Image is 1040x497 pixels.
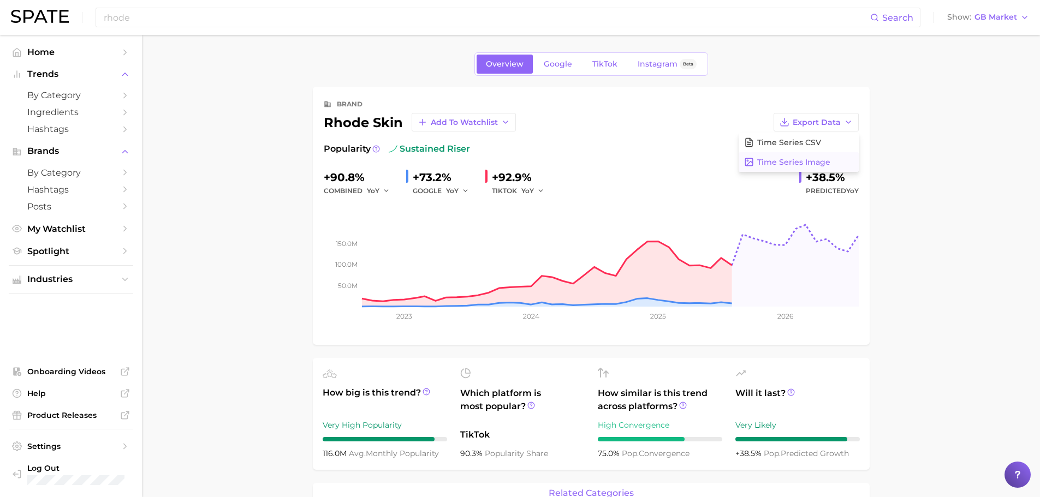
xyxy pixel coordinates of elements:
[9,271,133,288] button: Industries
[27,90,115,100] span: by Category
[974,14,1017,20] span: GB Market
[534,55,581,74] a: Google
[777,312,793,320] tspan: 2026
[735,387,860,413] span: Will it last?
[323,437,447,441] div: 9 / 10
[583,55,627,74] a: TikTok
[592,59,617,69] span: TikTok
[9,87,133,104] a: by Category
[27,184,115,195] span: Hashtags
[485,448,548,458] span: popularity share
[367,186,379,195] span: YoY
[9,143,133,159] button: Brands
[622,448,690,458] span: convergence
[324,184,397,197] div: combined
[9,121,133,137] a: Hashtags
[9,44,133,61] a: Home
[27,124,115,134] span: Hashtags
[446,184,470,197] button: YoY
[492,184,552,197] div: TIKTOK
[477,55,533,74] a: Overview
[323,418,447,432] div: Very High Popularity
[460,448,485,458] span: 90.3%
[764,448,781,458] abbr: popularity index
[521,186,534,195] span: YoY
[27,463,133,473] span: Log Out
[349,448,366,458] abbr: average
[27,167,115,178] span: by Category
[486,59,524,69] span: Overview
[27,246,115,256] span: Spotlight
[460,428,585,441] span: TikTok
[413,184,477,197] div: GOOGLE
[9,66,133,82] button: Trends
[323,448,349,458] span: 116.0m
[27,441,115,451] span: Settings
[735,418,860,432] div: Very Likely
[27,146,115,156] span: Brands
[337,98,362,111] div: brand
[628,55,706,74] a: InstagramBeta
[521,184,545,197] button: YoY
[27,367,115,376] span: Onboarding Videos
[27,224,115,234] span: My Watchlist
[757,138,821,147] span: Time Series CSV
[764,448,849,458] span: predicted growth
[446,186,459,195] span: YoY
[882,13,913,23] span: Search
[9,438,133,454] a: Settings
[683,59,693,69] span: Beta
[9,460,133,488] a: Log out. Currently logged in with e-mail jenna.rody@group-ibg.com.
[11,10,69,23] img: SPATE
[846,187,859,195] span: YoY
[27,107,115,117] span: Ingredients
[650,312,666,320] tspan: 2025
[431,118,498,127] span: Add to Watchlist
[27,47,115,57] span: Home
[774,113,859,131] button: Export Data
[9,164,133,181] a: by Category
[460,387,585,423] span: Which platform is most popular?
[735,437,860,441] div: 9 / 10
[27,388,115,398] span: Help
[413,169,477,186] div: +73.2%
[598,418,722,432] div: High Convergence
[522,312,539,320] tspan: 2024
[324,142,371,155] span: Popularity
[598,437,722,441] div: 7 / 10
[622,448,639,458] abbr: popularity index
[544,59,572,69] span: Google
[739,133,859,172] div: Export Data
[492,169,552,186] div: +92.9%
[367,184,390,197] button: YoY
[944,10,1032,25] button: ShowGB Market
[757,158,830,167] span: Time Series Image
[9,104,133,121] a: Ingredients
[806,169,859,186] div: +38.5%
[396,312,412,320] tspan: 2023
[735,448,764,458] span: +38.5%
[9,407,133,423] a: Product Releases
[323,386,447,413] span: How big is this trend?
[598,448,622,458] span: 75.0%
[9,243,133,260] a: Spotlight
[389,145,397,153] img: sustained riser
[27,274,115,284] span: Industries
[103,8,870,27] input: Search here for a brand, industry, or ingredient
[27,201,115,212] span: Posts
[806,184,859,197] span: Predicted
[27,410,115,420] span: Product Releases
[9,181,133,198] a: Hashtags
[638,59,678,69] span: Instagram
[324,169,397,186] div: +90.8%
[947,14,971,20] span: Show
[9,363,133,380] a: Onboarding Videos
[324,113,516,131] div: rhode skin
[9,385,133,402] a: Help
[793,118,841,127] span: Export Data
[412,113,516,131] button: Add to Watchlist
[389,142,470,155] span: sustained riser
[349,448,439,458] span: monthly popularity
[9,220,133,237] a: My Watchlist
[598,387,722,413] span: How similar is this trend across platforms?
